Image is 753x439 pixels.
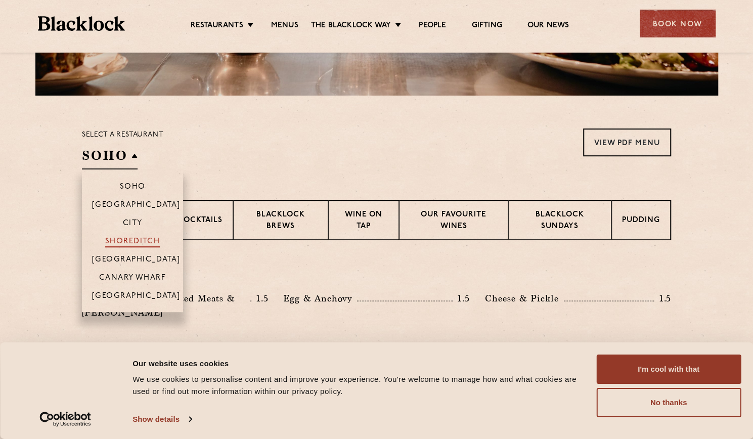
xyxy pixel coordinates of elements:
[191,21,243,32] a: Restaurants
[596,355,741,384] button: I'm cool with that
[123,219,143,229] p: City
[485,291,564,305] p: Cheese & Pickle
[583,128,671,156] a: View PDF Menu
[471,21,502,32] a: Gifting
[622,215,660,228] p: Pudding
[339,209,388,233] p: Wine on Tap
[283,291,357,305] p: Egg & Anchovy
[453,292,470,305] p: 1.5
[178,215,223,228] p: Cocktails
[92,292,181,302] p: [GEOGRAPHIC_DATA]
[410,209,497,233] p: Our favourite wines
[271,21,298,32] a: Menus
[251,292,269,305] p: 1.5
[92,255,181,266] p: [GEOGRAPHIC_DATA]
[419,21,446,32] a: People
[596,388,741,417] button: No thanks
[640,10,716,37] div: Book Now
[654,292,671,305] p: 1.5
[82,266,671,279] h3: Pre Chop Bites
[82,147,138,169] h2: SOHO
[132,357,585,369] div: Our website uses cookies
[244,209,318,233] p: Blacklock Brews
[132,412,191,427] a: Show details
[311,21,391,32] a: The Blacklock Way
[120,183,146,193] p: Soho
[519,209,601,233] p: Blacklock Sundays
[105,237,160,247] p: Shoreditch
[527,21,569,32] a: Our News
[92,201,181,211] p: [GEOGRAPHIC_DATA]
[38,16,125,31] img: BL_Textured_Logo-footer-cropped.svg
[21,412,110,427] a: Usercentrics Cookiebot - opens in a new window
[82,128,163,142] p: Select a restaurant
[99,274,166,284] p: Canary Wharf
[132,373,585,398] div: We use cookies to personalise content and improve your experience. You're welcome to manage how a...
